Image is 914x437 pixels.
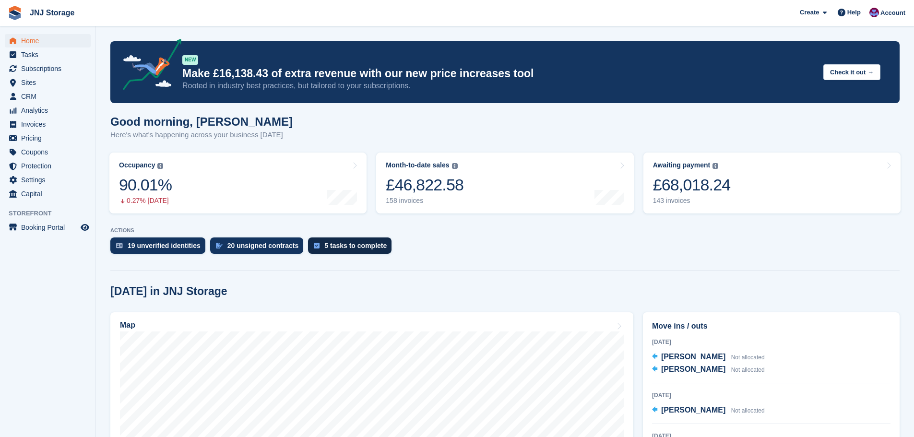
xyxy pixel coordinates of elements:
[652,338,890,346] div: [DATE]
[661,353,725,361] span: [PERSON_NAME]
[8,6,22,20] img: stora-icon-8386f47178a22dfd0bd8f6a31ec36ba5ce8667c1dd55bd0f319d3a0aa187defe.svg
[110,115,293,128] h1: Good morning, [PERSON_NAME]
[116,243,123,248] img: verify_identity-adf6edd0f0f0b5bbfe63781bf79b02c33cf7c696d77639b501bdc392416b5a36.svg
[109,153,367,213] a: Occupancy 90.01% 0.27% [DATE]
[652,351,765,364] a: [PERSON_NAME] Not allocated
[26,5,78,21] a: JNJ Storage
[182,67,816,81] p: Make £16,138.43 of extra revenue with our new price increases tool
[110,227,900,234] p: ACTIONS
[21,118,79,131] span: Invoices
[5,187,91,201] a: menu
[5,221,91,234] a: menu
[5,62,91,75] a: menu
[21,48,79,61] span: Tasks
[21,76,79,89] span: Sites
[5,76,91,89] a: menu
[21,62,79,75] span: Subscriptions
[5,118,91,131] a: menu
[823,64,880,80] button: Check it out →
[652,364,765,376] a: [PERSON_NAME] Not allocated
[5,90,91,103] a: menu
[386,175,463,195] div: £46,822.58
[308,237,396,259] a: 5 tasks to complete
[21,90,79,103] span: CRM
[324,242,387,249] div: 5 tasks to complete
[880,8,905,18] span: Account
[847,8,861,17] span: Help
[5,104,91,117] a: menu
[653,197,731,205] div: 143 invoices
[79,222,91,233] a: Preview store
[661,406,725,414] span: [PERSON_NAME]
[182,55,198,65] div: NEW
[120,321,135,330] h2: Map
[5,159,91,173] a: menu
[652,391,890,400] div: [DATE]
[115,39,182,94] img: price-adjustments-announcement-icon-8257ccfd72463d97f412b2fc003d46551f7dbcb40ab6d574587a9cd5c0d94...
[119,161,155,169] div: Occupancy
[110,285,227,298] h2: [DATE] in JNJ Storage
[661,365,725,373] span: [PERSON_NAME]
[9,209,95,218] span: Storefront
[157,163,163,169] img: icon-info-grey-7440780725fd019a000dd9b08b2336e03edf1995a4989e88bcd33f0948082b44.svg
[386,161,449,169] div: Month-to-date sales
[652,404,765,417] a: [PERSON_NAME] Not allocated
[5,131,91,145] a: menu
[210,237,309,259] a: 20 unsigned contracts
[731,366,765,373] span: Not allocated
[5,48,91,61] a: menu
[314,243,320,248] img: task-75834270c22a3079a89374b754ae025e5fb1db73e45f91037f5363f120a921f8.svg
[653,161,711,169] div: Awaiting payment
[119,175,172,195] div: 90.01%
[869,8,879,17] img: Jonathan Scrase
[731,354,765,361] span: Not allocated
[712,163,718,169] img: icon-info-grey-7440780725fd019a000dd9b08b2336e03edf1995a4989e88bcd33f0948082b44.svg
[731,407,765,414] span: Not allocated
[216,243,223,248] img: contract_signature_icon-13c848040528278c33f63329250d36e43548de30e8caae1d1a13099fd9432cc5.svg
[182,81,816,91] p: Rooted in industry best practices, but tailored to your subscriptions.
[21,159,79,173] span: Protection
[21,145,79,159] span: Coupons
[110,130,293,141] p: Here's what's happening across your business [DATE]
[5,145,91,159] a: menu
[800,8,819,17] span: Create
[452,163,458,169] img: icon-info-grey-7440780725fd019a000dd9b08b2336e03edf1995a4989e88bcd33f0948082b44.svg
[21,221,79,234] span: Booking Portal
[652,320,890,332] h2: Move ins / outs
[21,104,79,117] span: Analytics
[5,34,91,47] a: menu
[376,153,633,213] a: Month-to-date sales £46,822.58 158 invoices
[21,173,79,187] span: Settings
[386,197,463,205] div: 158 invoices
[21,187,79,201] span: Capital
[5,173,91,187] a: menu
[643,153,901,213] a: Awaiting payment £68,018.24 143 invoices
[119,197,172,205] div: 0.27% [DATE]
[653,175,731,195] div: £68,018.24
[227,242,299,249] div: 20 unsigned contracts
[21,34,79,47] span: Home
[128,242,201,249] div: 19 unverified identities
[21,131,79,145] span: Pricing
[110,237,210,259] a: 19 unverified identities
